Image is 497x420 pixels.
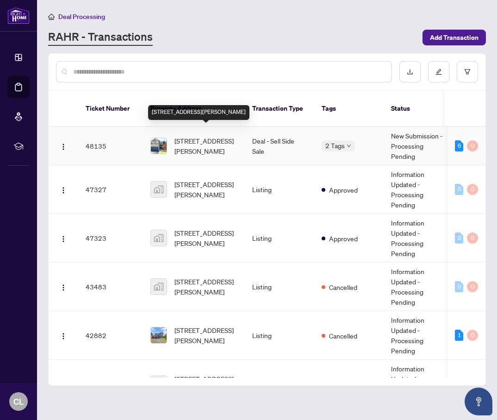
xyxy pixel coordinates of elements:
[325,140,345,151] span: 2 Tags
[347,144,351,148] span: down
[430,30,478,45] span: Add Transaction
[384,214,453,263] td: Information Updated - Processing Pending
[60,284,67,291] img: Logo
[384,165,453,214] td: Information Updated - Processing Pending
[467,330,478,341] div: 0
[407,69,413,75] span: download
[174,179,237,200] span: [STREET_ADDRESS][PERSON_NAME]
[428,61,449,82] button: edit
[174,228,237,248] span: [STREET_ADDRESS][PERSON_NAME]
[48,29,153,46] a: RAHR - Transactions
[384,360,453,408] td: Information Updated - Processing Pending
[78,165,143,214] td: 47327
[151,230,167,246] img: thumbnail-img
[467,232,478,244] div: 0
[329,331,357,341] span: Cancelled
[455,330,463,341] div: 1
[151,376,167,392] img: thumbnail-img
[58,13,105,21] span: Deal Processing
[174,136,237,156] span: [STREET_ADDRESS][PERSON_NAME]
[151,327,167,343] img: thumbnail-img
[151,279,167,295] img: thumbnail-img
[174,325,237,345] span: [STREET_ADDRESS][PERSON_NAME]
[314,91,384,127] th: Tags
[455,281,463,292] div: 0
[56,328,71,343] button: Logo
[384,91,453,127] th: Status
[60,187,67,194] img: Logo
[384,263,453,311] td: Information Updated - Processing Pending
[465,388,492,415] button: Open asap
[464,69,471,75] span: filter
[60,235,67,243] img: Logo
[399,61,421,82] button: download
[78,91,143,127] th: Ticket Number
[78,127,143,165] td: 48135
[435,69,442,75] span: edit
[174,276,237,297] span: [STREET_ADDRESS][PERSON_NAME]
[329,185,358,195] span: Approved
[78,214,143,263] td: 47323
[384,311,453,360] td: Information Updated - Processing Pending
[151,138,167,154] img: thumbnail-img
[245,165,314,214] td: Listing
[78,311,143,360] td: 42882
[13,395,24,408] span: CL
[245,127,314,165] td: Deal - Sell Side Sale
[56,279,71,294] button: Logo
[467,184,478,195] div: 0
[245,214,314,263] td: Listing
[457,61,478,82] button: filter
[56,182,71,197] button: Logo
[245,311,314,360] td: Listing
[422,30,486,45] button: Add Transaction
[148,105,249,120] div: [STREET_ADDRESS][PERSON_NAME]
[467,140,478,151] div: 0
[329,282,357,292] span: Cancelled
[174,374,237,394] span: [STREET_ADDRESS][PERSON_NAME]
[245,263,314,311] td: Listing
[48,13,55,20] span: home
[455,140,463,151] div: 6
[467,281,478,292] div: 0
[60,143,67,150] img: Logo
[56,376,71,391] button: Logo
[7,7,30,24] img: logo
[245,360,314,408] td: Listing
[78,263,143,311] td: 43483
[56,138,71,153] button: Logo
[245,91,314,127] th: Transaction Type
[151,182,167,197] img: thumbnail-img
[384,127,453,165] td: New Submission - Processing Pending
[329,233,358,244] span: Approved
[143,91,245,127] th: Property Address
[455,184,463,195] div: 0
[56,231,71,245] button: Logo
[78,360,143,408] td: 40470
[60,332,67,340] img: Logo
[455,232,463,244] div: 0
